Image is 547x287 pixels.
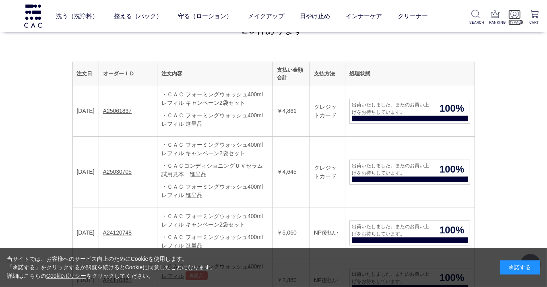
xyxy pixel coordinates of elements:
[72,208,99,258] td: [DATE]
[161,162,268,179] div: ・ＣＡＣコンディショニングＵＶセラム試用見本 進呈品
[310,62,345,86] th: 支払方法
[114,5,162,27] a: 整える（パック）
[161,90,268,107] div: ・ＣＡＣ フォーミングウォッシュ400mlレフィル キャンペーン2袋セット
[161,111,268,128] div: ・ＣＡＣ フォーミングウォッシュ400mlレフィル 進呈品
[72,136,99,208] td: [DATE]
[349,160,470,185] a: 出荷いたしました。またのお買い上げをお待ちしています。 100%
[161,141,268,158] div: ・ＣＡＣ フォーミングウォッシュ400mlレフィル キャンペーン2袋セット
[434,223,470,237] span: 100%
[99,62,157,86] th: オーダーＩＤ
[528,10,541,25] a: CART
[272,136,310,208] td: ￥4,645
[350,162,434,177] span: 出荷いたしました。またのお買い上げをお待ちしています。
[489,10,502,25] a: RANKING
[469,10,482,25] a: SEARCH
[489,19,502,25] p: RANKING
[350,223,434,237] span: 出荷いたしました。またのお買い上げをお待ちしています。
[272,208,310,258] td: ￥5,060
[508,10,521,25] a: MYPAGE
[500,260,540,275] div: 承諾する
[161,212,268,229] div: ・ＣＡＣ フォーミングウォッシュ400mlレフィル キャンペーン2袋セット
[346,5,382,27] a: インナーケア
[300,5,330,27] a: 日やけ止め
[161,233,268,250] div: ・ＣＡＣ フォーミングウォッシュ400mlレフィル 進呈品
[72,62,99,86] th: 注文日
[157,62,273,86] th: 注文内容
[434,162,470,177] span: 100%
[508,19,521,25] p: MYPAGE
[248,5,284,27] a: メイクアップ
[72,86,99,136] td: [DATE]
[349,220,470,245] a: 出荷いたしました。またのお買い上げをお待ちしています。 100%
[103,168,132,175] a: A25030705
[528,19,541,25] p: CART
[103,229,132,236] a: A24120748
[103,108,132,114] a: A25061837
[398,5,428,27] a: クリーナー
[310,136,345,208] td: クレジットカード
[272,62,310,86] th: 支払い金額合計
[350,101,434,116] span: 出荷いたしました。またのお買い上げをお待ちしています。
[349,99,470,124] a: 出荷いたしました。またのお買い上げをお待ちしています。 100%
[345,62,475,86] th: 処理状態
[469,19,482,25] p: SEARCH
[23,4,43,27] img: logo
[46,272,87,279] a: Cookieポリシー
[310,86,345,136] td: クレジットカード
[310,208,345,258] td: NP後払い
[178,5,232,27] a: 守る（ローション）
[161,183,268,200] div: ・ＣＡＣ フォーミングウォッシュ400mlレフィル 進呈品
[7,255,216,280] div: 当サイトでは、お客様へのサービス向上のためにCookieを使用します。 「承諾する」をクリックするか閲覧を続けるとCookieに同意したことになります。 詳細はこちらの をクリックしてください。
[56,5,98,27] a: 洗う（洗浄料）
[272,86,310,136] td: ￥4,861
[434,101,470,116] span: 100%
